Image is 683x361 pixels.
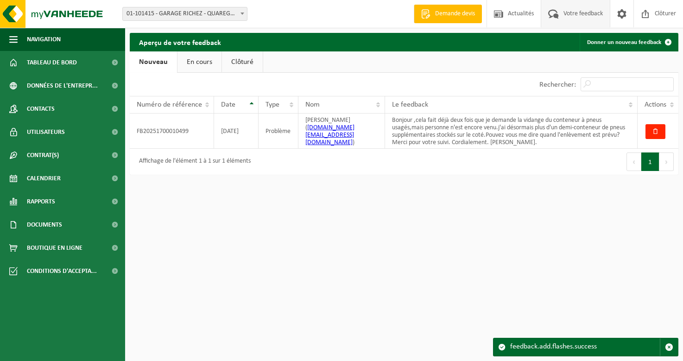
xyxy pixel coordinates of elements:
[298,114,385,149] td: [PERSON_NAME] ( )
[626,152,641,171] button: Previous
[27,236,82,260] span: Boutique en ligne
[433,9,477,19] span: Demande devis
[222,51,263,73] a: Clôturé
[27,120,65,144] span: Utilisateurs
[27,74,98,97] span: Données de l'entrepr...
[130,114,214,149] td: FB20251700010499
[266,101,279,108] span: Type
[510,338,660,356] div: feedback.add.flashes.success
[305,124,354,146] a: [DOMAIN_NAME][EMAIL_ADDRESS][DOMAIN_NAME]
[137,101,202,108] span: Numéro de référence
[27,97,55,120] span: Contacts
[414,5,482,23] a: Demande devis
[27,28,61,51] span: Navigation
[385,114,638,149] td: Bonjour ,cela fait déjà deux fois que je demande la vidange du conteneur à pneus usagés,mais pers...
[259,114,298,149] td: Problème
[645,101,666,108] span: Actions
[580,33,677,51] a: Donner un nouveau feedback
[123,7,247,20] span: 01-101415 - GARAGE RICHEZ - QUAREGNON
[134,153,251,170] div: Affichage de l'élément 1 à 1 sur 1 éléments
[659,152,674,171] button: Next
[641,152,659,171] button: 1
[130,33,230,51] h2: Aperçu de votre feedback
[130,51,177,73] a: Nouveau
[177,51,221,73] a: En cours
[539,81,576,89] label: Rechercher:
[27,144,59,167] span: Contrat(s)
[27,213,62,236] span: Documents
[305,101,320,108] span: Nom
[27,51,77,74] span: Tableau de bord
[214,114,259,149] td: [DATE]
[27,167,61,190] span: Calendrier
[27,260,97,283] span: Conditions d'accepta...
[221,101,235,108] span: Date
[27,190,55,213] span: Rapports
[122,7,247,21] span: 01-101415 - GARAGE RICHEZ - QUAREGNON
[392,101,428,108] span: Le feedback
